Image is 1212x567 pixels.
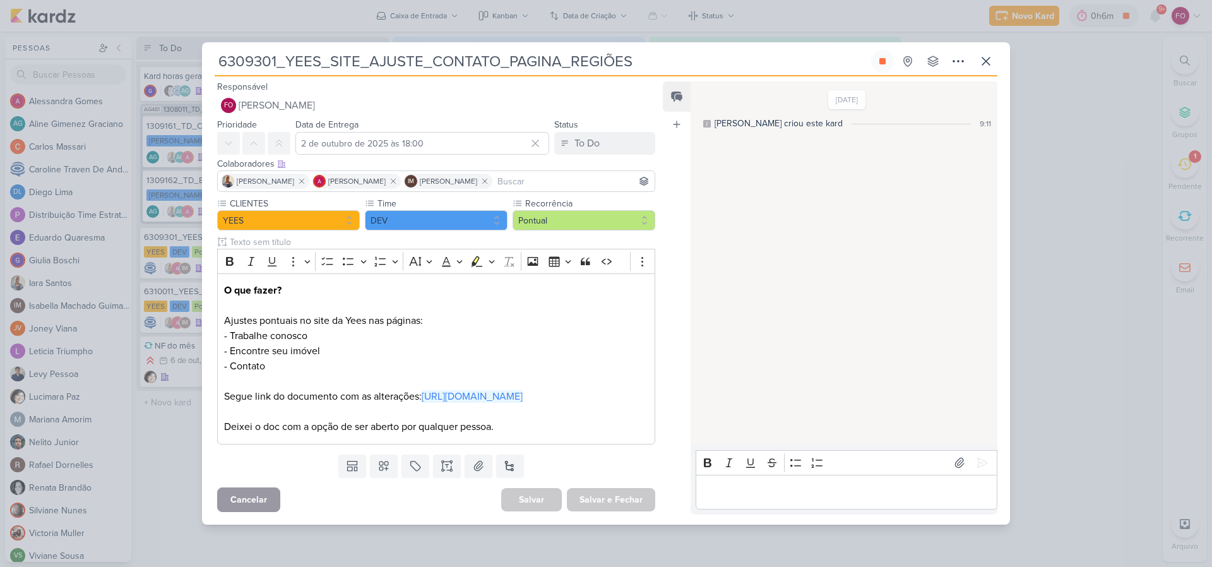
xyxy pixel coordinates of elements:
label: CLIENTES [229,197,360,210]
div: To Do [574,136,600,151]
a: [URL][DOMAIN_NAME] [422,390,523,403]
label: Data de Entrega [295,119,359,130]
button: YEES [217,210,360,230]
div: Fabio Oliveira [221,98,236,113]
input: Kard Sem Título [215,50,869,73]
div: Editor toolbar [696,450,997,475]
button: Pontual [513,210,655,230]
input: Buscar [495,174,652,189]
div: Editor toolbar [217,249,655,273]
button: To Do [554,132,655,155]
strong: O que fazer? [224,284,282,297]
div: Editor editing area: main [217,273,655,445]
p: FO [224,102,233,109]
span: [PERSON_NAME] [328,176,386,187]
label: Time [376,197,508,210]
button: Cancelar [217,487,280,512]
button: DEV [365,210,508,230]
span: [PERSON_NAME] [237,176,294,187]
input: Select a date [295,132,549,155]
p: Ajustes pontuais no site da Yees nas páginas: - Trabalhe conosco - Encontre seu imóvel - Contato ... [224,283,648,434]
label: Status [554,119,578,130]
label: Recorrência [524,197,655,210]
div: 9:11 [980,118,991,129]
div: Parar relógio [877,56,888,66]
div: Colaboradores [217,157,655,170]
button: FO [PERSON_NAME] [217,94,655,117]
span: [PERSON_NAME] [239,98,315,113]
input: Texto sem título [227,236,655,249]
div: [PERSON_NAME] criou este kard [715,117,843,130]
label: Prioridade [217,119,257,130]
img: Iara Santos [222,175,234,188]
label: Responsável [217,81,268,92]
img: Alessandra Gomes [313,175,326,188]
div: Editor editing area: main [696,475,997,510]
span: [PERSON_NAME] [420,176,477,187]
p: IM [408,179,414,185]
div: Isabella Machado Guimarães [405,175,417,188]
